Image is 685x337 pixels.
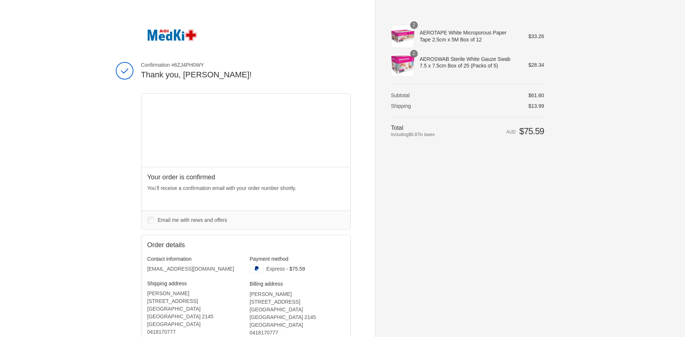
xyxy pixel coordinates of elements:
span: $33.26 [529,33,544,39]
th: Subtotal [391,92,466,99]
h3: Billing address [250,281,345,287]
span: $28.34 [529,62,544,68]
address: [PERSON_NAME] [STREET_ADDRESS] [GEOGRAPHIC_DATA] [GEOGRAPHIC_DATA] 2145 [GEOGRAPHIC_DATA] ‎041817... [147,290,242,336]
span: Shipping [391,103,411,109]
h3: Contact information [147,256,242,262]
span: Confirmation #6ZJ4PH0WY [141,62,351,68]
span: AEROTAPE White Microporous Paper Tape 2.5cm x 5M Box of 12 [420,29,518,43]
img: AEROTAPE White Microporous Paper Tape 2.5cm x 5M Box of 12 [391,25,415,48]
h2: Thank you, [PERSON_NAME]! [141,70,351,80]
span: Express [266,266,285,272]
span: 2 [410,21,418,29]
iframe: Google map displaying pin point of shipping address: Greystanes, New South Wales [141,94,351,167]
span: $13.99 [529,103,544,109]
span: - $75.59 [286,266,305,272]
span: AEROSWAB Sterile White Gauze Swab 7.5 x 7.5cm Box of 25 (Packs of 5) [420,56,518,69]
p: You’ll receive a confirmation email with your order number shortly. [147,184,345,192]
address: [PERSON_NAME] [STREET_ADDRESS] [GEOGRAPHIC_DATA] [GEOGRAPHIC_DATA] 2145 [GEOGRAPHIC_DATA] ‎041817... [250,290,345,337]
bdo: [EMAIL_ADDRESS][DOMAIN_NAME] [147,266,234,272]
h3: Shipping address [147,280,242,287]
span: Total [391,125,404,131]
span: 2 [410,50,418,58]
h2: Your order is confirmed [147,173,345,182]
span: Including in taxes [391,131,466,138]
span: $61.60 [529,92,544,98]
span: AUD [507,129,516,135]
h3: Payment method [250,256,345,262]
span: Email me with news and offers [158,217,227,223]
h2: Order details [147,241,246,249]
img: AEROSWAB Sterile White Gauze Swab 7.5 x 7.5cm Box of 25 (Packs of 5) [391,53,415,77]
span: $75.59 [519,126,544,136]
img: AGI MedKit [141,21,203,50]
span: $6.87 [409,132,420,137]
